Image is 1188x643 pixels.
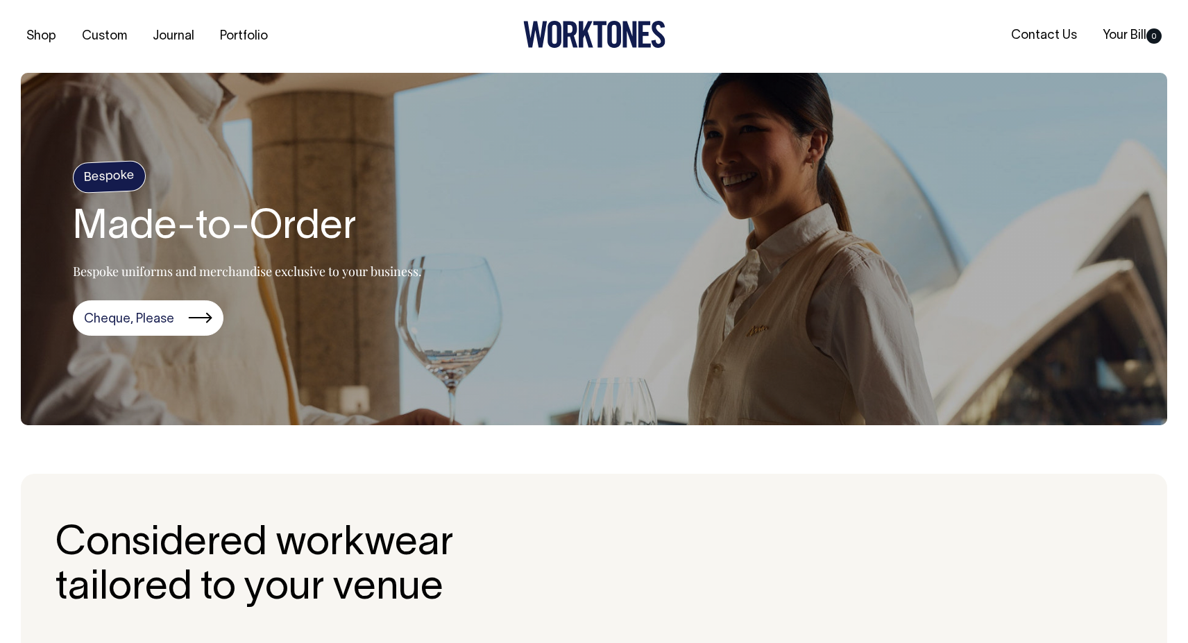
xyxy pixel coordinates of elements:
[72,160,146,194] h4: Bespoke
[1146,28,1162,44] span: 0
[76,25,133,48] a: Custom
[1005,24,1083,47] a: Contact Us
[73,300,223,336] a: Cheque, Please
[56,522,455,611] h2: Considered workwear tailored to your venue
[1097,24,1167,47] a: Your Bill0
[147,25,200,48] a: Journal
[214,25,273,48] a: Portfolio
[73,206,422,250] h1: Made-to-Order
[73,263,422,280] p: Bespoke uniforms and merchandise exclusive to your business.
[21,25,62,48] a: Shop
